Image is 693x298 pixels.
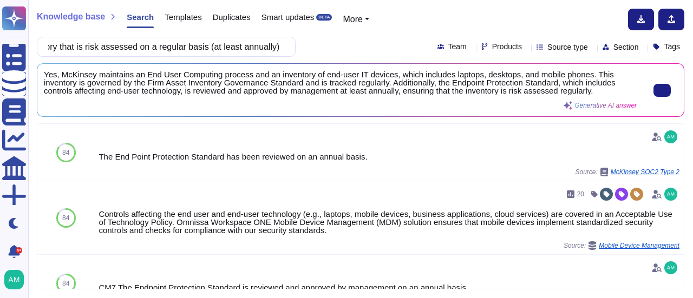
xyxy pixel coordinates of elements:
span: 84 [62,215,69,221]
span: Products [492,43,522,50]
span: Team [448,43,467,50]
button: user [2,268,31,292]
span: Templates [165,13,201,21]
span: Source: [575,168,679,176]
div: The End Point Protection Standard has been reviewed on an annual basis. [99,153,679,161]
span: 84 [62,149,69,156]
span: 20 [577,191,584,197]
img: user [664,130,677,143]
input: Search a question or template... [43,37,284,56]
span: Smart updates [261,13,315,21]
span: Mobile Device Management [599,242,679,249]
span: Yes, McKinsey maintains an End User Computing process and an inventory of end-user IT devices, wh... [44,70,637,95]
span: Search [127,13,154,21]
span: Generative AI answer [574,102,637,109]
div: BETA [316,14,332,21]
span: Duplicates [213,13,251,21]
div: Controls affecting the end user and end-user technology (e.g., laptops, mobile devices, business ... [99,210,679,234]
span: McKinsey SOC2 Type 2 [611,169,679,175]
span: Section [613,43,639,51]
span: Source: [564,241,679,250]
span: Tags [664,43,680,50]
span: 84 [62,280,69,287]
div: CM7 The Endpoint Protection Standard is reviewed and approved by management on an annual basis. [99,283,679,292]
img: user [4,270,24,289]
img: user [664,188,677,201]
img: user [664,261,677,274]
span: More [343,15,362,24]
span: Source type [547,43,588,51]
span: Knowledge base [37,12,105,21]
div: 9+ [16,247,22,254]
button: More [343,13,369,26]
